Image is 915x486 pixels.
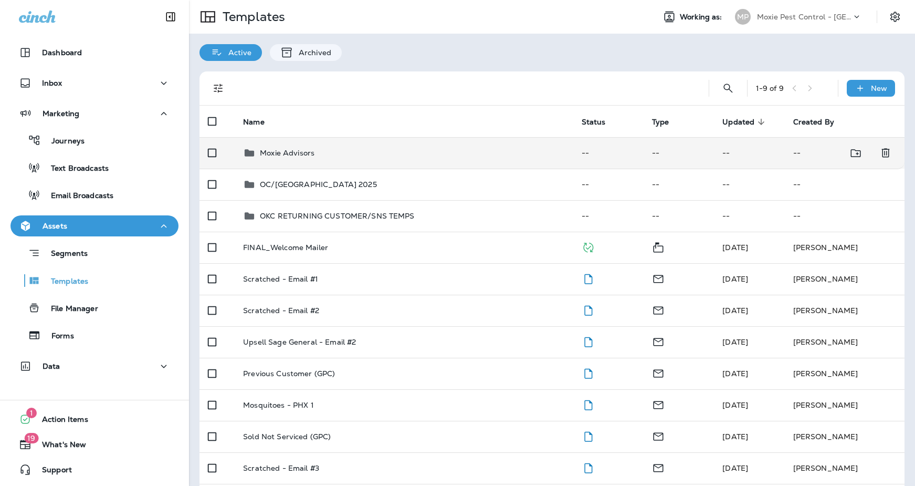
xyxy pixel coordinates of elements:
[243,432,331,441] p: Sold Not Serviced (GPC)
[793,117,848,127] span: Created By
[260,212,414,220] p: OKC RETURNING CUSTOMER/SNS TEMPS
[714,137,784,169] td: --
[785,232,905,263] td: [PERSON_NAME]
[10,73,178,94] button: Inbox
[243,338,356,346] p: Upsell Sage General - Email #2
[886,7,905,26] button: Settings
[582,431,595,440] span: Draft
[785,169,905,200] td: --
[10,242,178,264] button: Segments
[40,304,98,314] p: File Manager
[871,84,887,92] p: New
[582,118,606,127] span: Status
[722,337,748,347] span: J-P Scoville
[757,13,851,21] p: Moxie Pest Control - [GEOGRAPHIC_DATA]
[223,48,251,57] p: Active
[218,9,285,25] p: Templates
[785,421,905,452] td: [PERSON_NAME]
[722,243,748,252] span: J-P Scoville
[260,180,377,189] p: OC/[GEOGRAPHIC_DATA] 2025
[41,137,85,147] p: Journeys
[24,433,38,443] span: 19
[42,79,62,87] p: Inbox
[793,118,834,127] span: Created By
[31,415,88,428] span: Action Items
[208,78,229,99] button: Filters
[785,452,905,484] td: [PERSON_NAME]
[10,270,178,292] button: Templates
[652,117,683,127] span: Type
[652,368,665,377] span: Email
[40,277,88,287] p: Templates
[652,242,665,251] span: Mailer
[10,297,178,319] button: File Manager
[10,184,178,206] button: Email Broadcasts
[582,273,595,283] span: Draft
[652,399,665,409] span: Email
[785,389,905,421] td: [PERSON_NAME]
[10,434,178,455] button: 19What's New
[644,200,714,232] td: --
[785,200,905,232] td: --
[573,169,644,200] td: --
[644,169,714,200] td: --
[714,200,784,232] td: --
[722,463,748,473] span: J-P Scoville
[42,48,82,57] p: Dashboard
[785,358,905,389] td: [PERSON_NAME]
[785,137,869,169] td: --
[573,137,644,169] td: --
[582,368,595,377] span: Draft
[582,336,595,346] span: Draft
[156,6,185,27] button: Collapse Sidebar
[582,399,595,409] span: Draft
[652,336,665,346] span: Email
[756,84,784,92] div: 1 - 9 of 9
[10,215,178,236] button: Assets
[875,142,896,164] button: Delete
[40,249,88,260] p: Segments
[243,275,318,283] p: Scratched - Email #1
[293,48,331,57] p: Archived
[785,263,905,295] td: [PERSON_NAME]
[243,464,319,472] p: Scratched - Email #3
[10,324,178,346] button: Forms
[652,462,665,472] span: Email
[582,242,595,251] span: Published
[43,222,67,230] p: Assets
[652,305,665,314] span: Email
[243,401,314,409] p: Mosquitoes - PHX 1
[10,459,178,480] button: Support
[10,103,178,124] button: Marketing
[680,13,724,22] span: Working as:
[573,200,644,232] td: --
[735,9,751,25] div: MP
[243,117,278,127] span: Name
[31,440,86,453] span: What's New
[10,129,178,151] button: Journeys
[652,118,669,127] span: Type
[582,462,595,472] span: Draft
[845,142,867,164] button: Move to folder
[722,400,748,410] span: J-P Scoville
[718,78,739,99] button: Search Templates
[26,408,37,418] span: 1
[652,431,665,440] span: Email
[714,169,784,200] td: --
[785,295,905,326] td: [PERSON_NAME]
[722,117,768,127] span: Updated
[43,362,60,370] p: Data
[243,369,335,378] p: Previous Customer (GPC)
[243,243,328,252] p: FINAL_Welcome Mailer
[31,466,72,478] span: Support
[722,369,748,378] span: J-P Scoville
[10,157,178,179] button: Text Broadcasts
[644,137,714,169] td: --
[582,117,619,127] span: Status
[722,432,748,441] span: J-P Scoville
[582,305,595,314] span: Draft
[41,332,74,342] p: Forms
[10,409,178,430] button: 1Action Items
[722,274,748,284] span: J-P Scoville
[10,356,178,377] button: Data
